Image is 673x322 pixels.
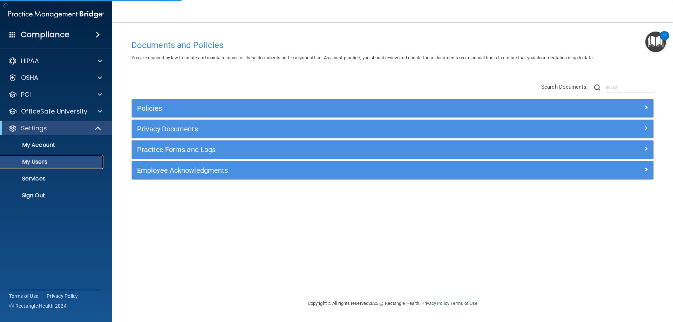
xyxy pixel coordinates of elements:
[137,146,518,153] h5: Practice Forms and Logs
[137,166,518,174] h5: Employee Acknowledgments
[137,103,648,114] a: Policies
[9,293,38,300] a: Terms of Use
[21,57,39,65] p: HIPAA
[137,104,518,112] h5: Policies
[8,7,104,21] img: PMB logo
[21,107,87,116] p: OfficeSafe University
[137,165,648,176] a: Employee Acknowledgments
[5,158,100,165] p: My Users
[137,125,518,133] h5: Privacy Documents
[8,90,102,99] a: PCI
[450,301,477,306] a: Terms of Use
[594,84,600,91] img: ic-search.3b580494.png
[9,302,67,309] span: Ⓒ Rectangle Health 2024
[137,144,648,155] a: Practice Forms and Logs
[8,57,102,65] a: HIPAA
[5,142,100,149] p: My Account
[21,74,39,82] p: OSHA
[8,124,102,132] a: Settings
[137,123,648,135] a: Privacy Documents
[606,82,654,93] input: Search
[5,192,100,199] p: Sign Out
[21,90,31,99] p: PCI
[131,41,654,50] h4: Documents and Policies
[131,55,594,60] span: You are required by law to create and maintain copies of these documents on file in your office. ...
[265,292,521,315] div: Copyright © All rights reserved 2025 @ Rectangle Health | |
[21,124,47,132] p: Settings
[8,74,102,82] a: OSHA
[8,107,102,116] a: OfficeSafe University
[541,84,588,90] span: Search Documents:
[21,30,69,40] h4: Compliance
[5,175,100,182] p: Services
[663,36,666,45] div: 2
[421,301,449,306] a: Privacy Policy
[47,293,78,300] a: Privacy Policy
[645,32,666,52] button: Open Resource Center, 2 new notifications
